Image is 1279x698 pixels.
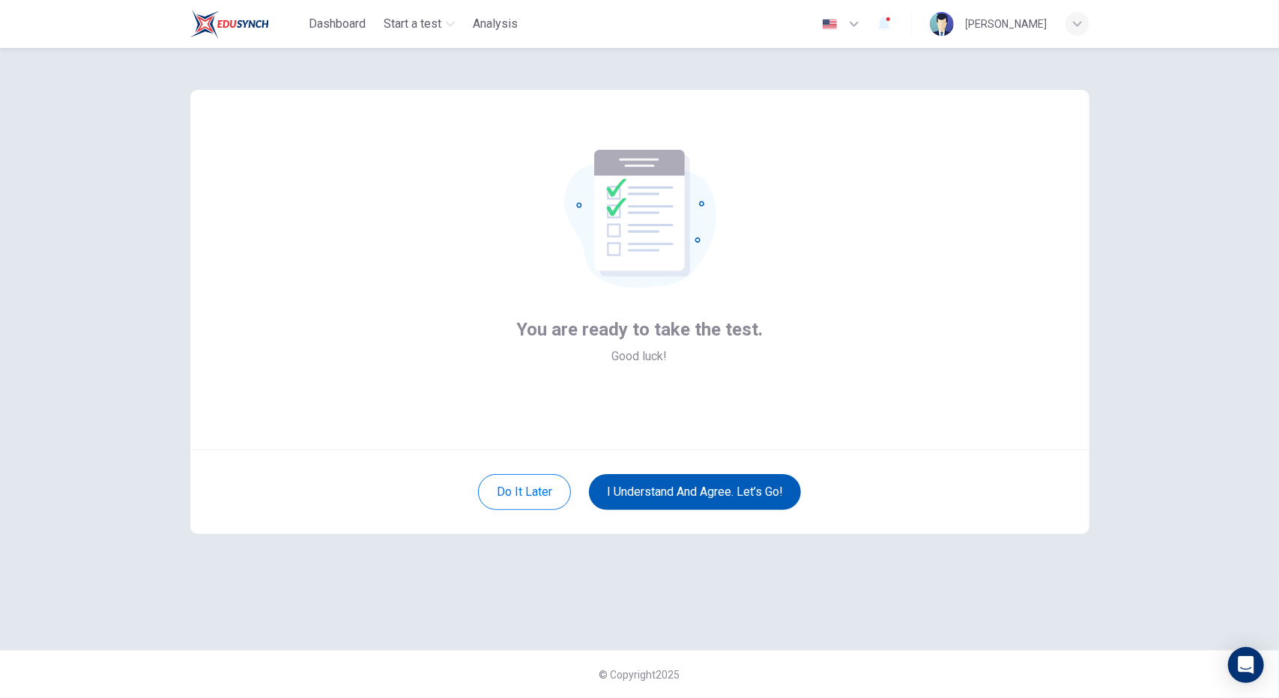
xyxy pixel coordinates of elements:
[966,15,1047,33] div: [PERSON_NAME]
[930,12,954,36] img: Profile picture
[309,15,366,33] span: Dashboard
[467,10,524,37] div: You need a license to access this content
[190,9,269,39] img: EduSynch logo
[190,9,303,39] a: EduSynch logo
[473,15,518,33] span: Analysis
[599,669,680,681] span: © Copyright 2025
[516,318,763,342] span: You are ready to take the test.
[478,474,571,510] button: Do it later
[467,10,524,37] button: Analysis
[303,10,372,37] button: Dashboard
[820,19,839,30] img: en
[589,474,801,510] button: I understand and agree. Let’s go!
[612,348,668,365] span: Good luck!
[378,10,461,37] button: Start a test
[1228,647,1264,683] div: Open Intercom Messenger
[384,15,441,33] span: Start a test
